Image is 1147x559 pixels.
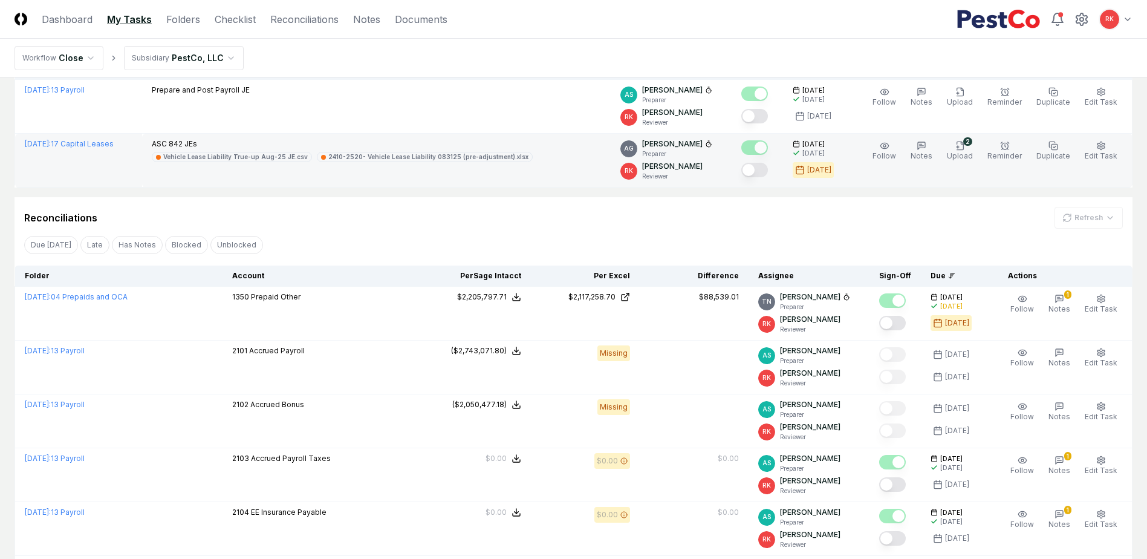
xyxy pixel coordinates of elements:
[1008,507,1036,532] button: Follow
[872,151,896,160] span: Follow
[107,12,152,27] a: My Tasks
[945,318,969,329] div: [DATE]
[1008,399,1036,425] button: Follow
[163,152,308,162] div: Vehicle Lease Liability True-up Aug-25 JE.csv
[625,166,633,175] span: RK
[908,85,935,110] button: Notes
[642,139,703,149] p: [PERSON_NAME]
[780,518,840,527] p: Preparer
[25,292,51,301] span: [DATE] :
[998,270,1123,281] div: Actions
[25,292,128,301] a: [DATE]:04 Prepaids and OCA
[807,111,831,122] div: [DATE]
[452,399,521,410] button: ($2,050,477.18)
[457,292,521,302] button: $2,205,797.71
[15,266,223,287] th: Folder
[1085,97,1117,106] span: Edit Task
[945,403,969,414] div: [DATE]
[165,236,208,254] button: Blocked
[270,12,339,27] a: Reconciliations
[987,151,1022,160] span: Reminder
[802,86,825,95] span: [DATE]
[780,356,840,365] p: Preparer
[232,508,249,517] span: 2104
[250,400,304,409] span: Accrued Bonus
[802,149,825,158] div: [DATE]
[395,12,447,27] a: Documents
[940,463,963,472] div: [DATE]
[780,368,840,379] p: [PERSON_NAME]
[251,454,331,463] span: Accrued Payroll Taxes
[1085,358,1117,367] span: Edit Task
[1082,139,1120,164] button: Edit Task
[1085,304,1117,313] span: Edit Task
[1010,520,1034,529] span: Follow
[987,97,1022,106] span: Reminder
[780,422,840,433] p: [PERSON_NAME]
[945,533,969,544] div: [DATE]
[911,151,932,160] span: Notes
[741,140,768,155] button: Mark complete
[780,464,840,473] p: Preparer
[597,345,630,361] div: Missing
[940,508,963,517] span: [DATE]
[624,144,634,153] span: AG
[807,165,831,175] div: [DATE]
[210,236,263,254] button: Unblocked
[879,293,906,308] button: Mark complete
[251,292,301,301] span: Prepaid Other
[25,508,51,517] span: [DATE] :
[1036,151,1070,160] span: Duplicate
[780,345,840,356] p: [PERSON_NAME]
[24,211,97,225] div: Reconciliations
[940,517,963,526] div: [DATE]
[780,433,840,442] p: Reviewer
[152,85,250,96] p: Prepare and Post Payroll JE
[625,113,633,122] span: RK
[780,540,840,549] p: Reviewer
[568,292,616,302] div: $2,117,258.70
[249,346,305,355] span: Accrued Payroll
[1036,97,1070,106] span: Duplicate
[531,266,640,287] th: Per Excel
[1010,412,1034,421] span: Follow
[872,97,896,106] span: Follow
[486,453,521,464] button: $0.00
[762,481,771,490] span: RK
[762,297,772,306] span: TN
[625,90,633,99] span: AS
[152,139,533,149] p: ASC 842 JEs
[642,96,712,105] p: Preparer
[780,325,840,334] p: Reviewer
[232,292,249,301] span: 1350
[112,236,163,254] button: Has Notes
[452,399,507,410] div: ($2,050,477.18)
[947,97,973,106] span: Upload
[945,425,969,436] div: [DATE]
[232,346,247,355] span: 2101
[911,97,932,106] span: Notes
[1046,453,1073,479] button: 1Notes
[1082,85,1120,110] button: Edit Task
[642,149,712,159] p: Preparer
[762,405,771,414] span: AS
[1099,8,1120,30] button: RK
[1064,452,1071,460] div: 1
[328,152,528,162] div: 2410-2520- Vehicle Lease Liability 083125 (pre-adjustment).xlsx
[232,270,412,281] div: Account
[597,509,618,520] div: $0.00
[780,399,840,410] p: [PERSON_NAME]
[762,512,771,521] span: AS
[945,371,969,382] div: [DATE]
[780,529,840,540] p: [PERSON_NAME]
[718,453,739,464] div: $0.00
[699,292,739,302] div: $88,539.01
[879,401,906,416] button: Mark complete
[422,266,531,287] th: Per Sage Intacct
[869,266,921,287] th: Sign-Off
[215,12,256,27] a: Checklist
[940,302,963,311] div: [DATE]
[931,270,979,281] div: Due
[1048,520,1070,529] span: Notes
[879,455,906,469] button: Mark complete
